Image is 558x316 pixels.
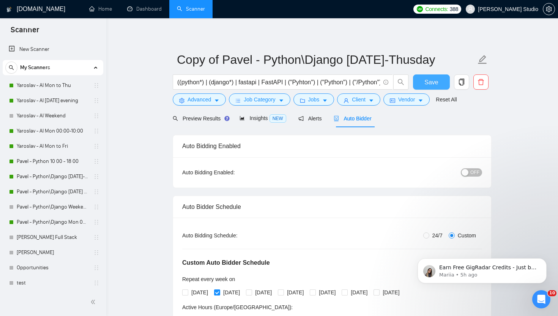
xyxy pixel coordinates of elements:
div: Auto Bidding Enabled: [182,168,282,177]
span: holder [93,128,99,134]
span: caret-down [369,98,374,103]
span: Custom [455,231,479,240]
span: Jobs [308,95,320,104]
span: info-circle [383,80,388,85]
span: holder [93,219,99,225]
span: Client [352,95,366,104]
a: Reset All [436,95,457,104]
input: Search Freelance Jobs... [177,77,380,87]
div: Auto Bidding Schedule: [182,231,282,240]
a: Yaroslav - AI Mon 00:00-10:00 [17,123,89,139]
span: bars [235,98,241,103]
span: 10 [548,290,556,296]
span: search [6,65,17,70]
button: folderJobscaret-down [293,93,334,106]
span: 388 [450,5,458,13]
span: caret-down [279,98,284,103]
span: Auto Bidder [334,115,371,122]
a: homeHome [89,6,112,12]
a: test [17,275,89,291]
span: user [344,98,349,103]
span: Advanced [188,95,211,104]
span: holder [93,158,99,164]
span: [DATE] [380,288,402,297]
button: settingAdvancedcaret-down [173,93,226,106]
span: holder [93,189,99,195]
a: Pavel - Python\Django Mon 00:00 - 10:00 [17,215,89,230]
div: Tooltip anchor [224,115,230,122]
span: holder [93,234,99,240]
span: My Scanners [20,60,50,75]
span: edit [478,55,487,65]
span: Active Hours ( Europe/[GEOGRAPHIC_DATA] ): [182,304,293,310]
span: NEW [270,114,286,123]
span: holder [93,98,99,104]
a: dashboardDashboard [127,6,162,12]
span: holder [93,280,99,286]
span: area-chart [240,115,245,121]
span: Connects: [425,5,448,13]
span: OFF [470,168,479,177]
span: Preview Results [173,115,227,122]
span: holder [93,265,99,271]
span: 24/7 [429,231,446,240]
a: searchScanner [177,6,205,12]
span: copy [454,79,469,85]
span: Save [424,77,438,87]
a: Pavel - Python\Django Weekends [17,199,89,215]
div: Auto Bidder Schedule [182,196,482,218]
iframe: Intercom notifications message [406,242,558,295]
div: Auto Bidding Enabled [182,135,482,157]
span: search [394,79,408,85]
span: Alerts [298,115,322,122]
a: Yaroslav - AI Mon to Thu [17,78,89,93]
span: Insights [240,115,286,121]
span: robot [334,116,339,121]
img: logo [6,3,12,16]
button: setting [543,3,555,15]
a: Yaroslav - AI [DATE] evening [17,93,89,108]
button: delete [473,74,489,90]
span: holder [93,82,99,88]
span: search [173,116,178,121]
span: double-left [90,298,98,306]
a: Yaroslav - AI Mon to Fri [17,139,89,154]
button: userClientcaret-down [337,93,380,106]
span: user [468,6,473,12]
span: folder [300,98,305,103]
span: setting [179,98,184,103]
a: Opportunities [17,260,89,275]
span: holder [93,204,99,210]
h5: Custom Auto Bidder Schedule [182,258,270,267]
span: holder [93,143,99,149]
a: [PERSON_NAME] Full Stack [17,230,89,245]
button: copy [454,74,469,90]
span: Scanner [5,24,45,40]
span: caret-down [418,98,423,103]
a: Pavel - Python\Django [DATE]-[DATE] 18:00 - 10:00 [17,169,89,184]
span: holder [93,250,99,256]
button: search [5,62,17,74]
button: Save [413,74,450,90]
a: New Scanner [9,42,97,57]
li: New Scanner [3,42,103,57]
iframe: Intercom live chat [532,290,550,308]
a: Yaroslav - AI Weekend [17,108,89,123]
button: search [393,74,408,90]
span: idcard [390,98,395,103]
span: setting [543,6,555,12]
span: Repeat every week on [182,276,235,282]
span: Job Category [244,95,275,104]
span: Vendor [398,95,415,104]
a: Pavel - Python\Django [DATE] evening to 00 00 [17,184,89,199]
span: [DATE] [316,288,339,297]
span: [DATE] [220,288,243,297]
span: delete [474,79,488,85]
img: upwork-logo.png [417,6,423,12]
input: Scanner name... [177,50,476,69]
span: [DATE] [284,288,307,297]
span: holder [93,113,99,119]
span: [DATE] [348,288,370,297]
